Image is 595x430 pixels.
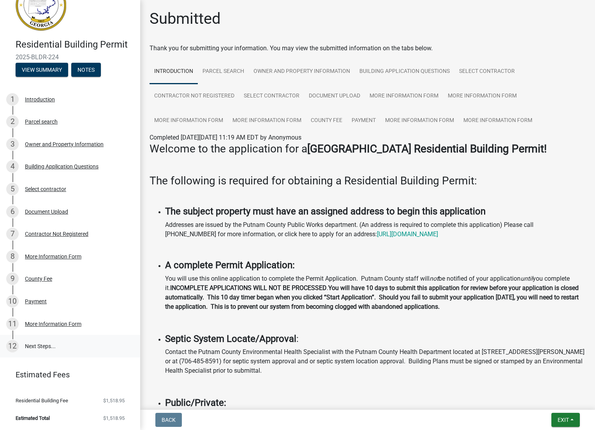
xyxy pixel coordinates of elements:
a: County Fee [306,108,347,133]
div: Thank you for submitting your information. You may view the submitted information on the tabs below. [150,44,586,53]
a: Select contractor [454,59,519,84]
div: Contractor Not Registered [25,231,88,237]
div: 12 [6,340,19,352]
a: More Information Form [228,108,306,133]
div: More Information Form [25,321,81,327]
wm-modal-confirm: Notes [71,67,101,73]
button: Exit [551,413,580,427]
div: 9 [6,273,19,285]
a: More Information Form [459,108,537,133]
a: Select contractor [239,84,304,109]
div: 11 [6,318,19,330]
a: Owner and Property Information [249,59,355,84]
div: 10 [6,295,19,308]
i: not [430,275,438,282]
span: Exit [558,417,569,423]
span: 2025-BLDR-224 [16,53,125,61]
div: 3 [6,138,19,150]
a: More Information Form [365,84,443,109]
strong: Public/Private: [165,397,226,408]
h4: Residential Building Permit [16,39,134,50]
a: More Information Form [150,108,228,133]
h3: The following is required for obtaining a Residential Building Permit: [150,174,586,188]
span: Estimated Total [16,416,50,421]
a: Building Application Questions [355,59,454,84]
div: 1 [6,93,19,106]
a: Payment [347,108,380,133]
a: More Information Form [443,84,521,109]
span: $1,518.95 [103,416,125,421]
button: Back [155,413,182,427]
a: Parcel search [198,59,249,84]
strong: You will have 10 days to submit this application for review before your application is closed aut... [165,284,579,310]
strong: Septic System Locate/Approval [165,333,296,344]
strong: [GEOGRAPHIC_DATA] Residential Building Permit! [307,142,547,155]
span: Back [162,417,176,423]
a: More Information Form [380,108,459,133]
div: 2 [6,115,19,128]
div: Select contractor [25,186,66,192]
a: Document Upload [304,84,365,109]
a: [URL][DOMAIN_NAME] [377,230,438,238]
span: Completed [DATE][DATE] 11:19 AM EDT by Anonymous [150,134,301,141]
p: Addresses are issued by the Putnam County Public Works department. (An address is required to com... [165,220,586,239]
div: 5 [6,183,19,195]
div: Payment [25,299,47,304]
i: until [521,275,533,282]
div: 4 [6,160,19,173]
div: 7 [6,228,19,240]
span: Residential Building Fee [16,398,68,403]
div: Document Upload [25,209,68,214]
div: Building Application Questions [25,164,99,169]
button: Notes [71,63,101,77]
div: Parcel search [25,119,58,124]
button: View Summary [16,63,68,77]
div: Introduction [25,97,55,102]
h4: : [165,333,586,345]
p: Contact the Putnam County Environmental Health Specialist with the Putnam County Health Departmen... [165,347,586,375]
a: Estimated Fees [6,367,128,382]
strong: A complete Permit Application: [165,260,295,271]
h3: Welcome to the application for a [150,142,586,156]
div: 6 [6,205,19,218]
strong: INCOMPLETE APPLICATIONS WILL NOT BE PROCESSED [170,284,327,292]
wm-modal-confirm: Summary [16,67,68,73]
div: More Information Form [25,254,81,259]
strong: The subject property must have an assigned address to begin this application [165,206,486,217]
p: You will use this online application to complete the Permit Application. Putnam County staff will... [165,274,586,311]
a: Contractor Not Registered [150,84,239,109]
a: Introduction [150,59,198,84]
div: 8 [6,250,19,263]
span: $1,518.95 [103,398,125,403]
div: County Fee [25,276,52,281]
h1: Submitted [150,9,221,28]
div: Owner and Property Information [25,142,104,147]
